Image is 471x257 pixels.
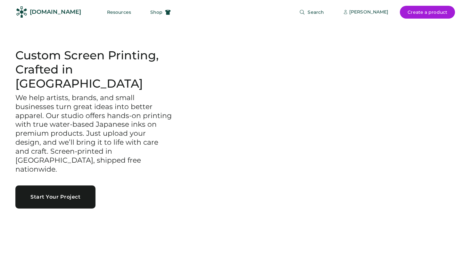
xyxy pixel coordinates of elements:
[30,8,81,16] div: [DOMAIN_NAME]
[143,6,178,19] button: Shop
[292,6,332,19] button: Search
[150,10,162,14] span: Shop
[99,6,139,19] button: Resources
[15,185,95,209] button: Start Your Project
[15,93,173,174] h3: We help artists, brands, and small businesses turn great ideas into better apparel. Our studio of...
[349,9,388,15] div: [PERSON_NAME]
[308,10,324,14] span: Search
[16,6,27,18] img: Rendered Logo - Screens
[400,6,455,19] button: Create a product
[15,48,173,91] h1: Custom Screen Printing, Crafted in [GEOGRAPHIC_DATA]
